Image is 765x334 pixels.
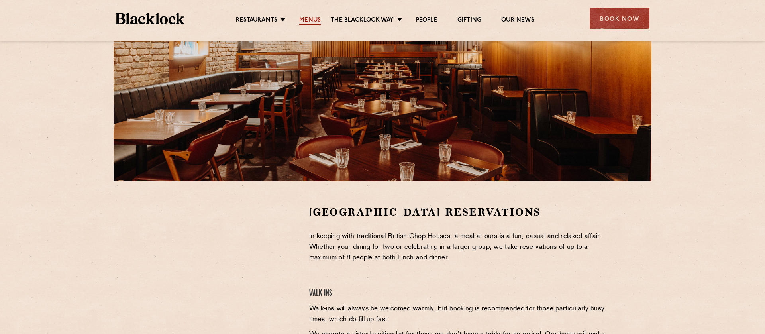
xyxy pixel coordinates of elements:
p: Walk-ins will always be welcomed warmly, but booking is recommended for those particularly busy t... [309,304,615,325]
h4: Walk Ins [309,288,615,299]
a: Gifting [457,16,481,25]
div: Book Now [590,8,649,29]
iframe: OpenTable make booking widget [179,205,269,325]
h2: [GEOGRAPHIC_DATA] Reservations [309,205,615,219]
a: The Blacklock Way [331,16,394,25]
p: In keeping with traditional British Chop Houses, a meal at ours is a fun, casual and relaxed affa... [309,231,615,263]
a: People [416,16,437,25]
a: Restaurants [236,16,277,25]
a: Menus [299,16,321,25]
a: Our News [501,16,534,25]
img: BL_Textured_Logo-footer-cropped.svg [116,13,184,24]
